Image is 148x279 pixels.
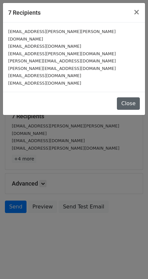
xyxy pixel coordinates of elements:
h5: 7 Recipients [8,8,41,17]
small: [EMAIL_ADDRESS][DOMAIN_NAME] [8,81,81,86]
span: × [133,8,140,17]
small: [PERSON_NAME][EMAIL_ADDRESS][DOMAIN_NAME] [8,66,116,71]
button: Close [117,97,140,110]
small: [EMAIL_ADDRESS][DOMAIN_NAME] [8,44,81,49]
small: [EMAIL_ADDRESS][PERSON_NAME][PERSON_NAME][DOMAIN_NAME] [8,29,116,41]
iframe: Chat Widget [115,248,148,279]
small: [PERSON_NAME][EMAIL_ADDRESS][DOMAIN_NAME] [8,58,116,63]
small: [EMAIL_ADDRESS][PERSON_NAME][DOMAIN_NAME] [8,51,116,56]
button: Close [128,3,145,21]
small: [EMAIL_ADDRESS][DOMAIN_NAME] [8,73,81,78]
